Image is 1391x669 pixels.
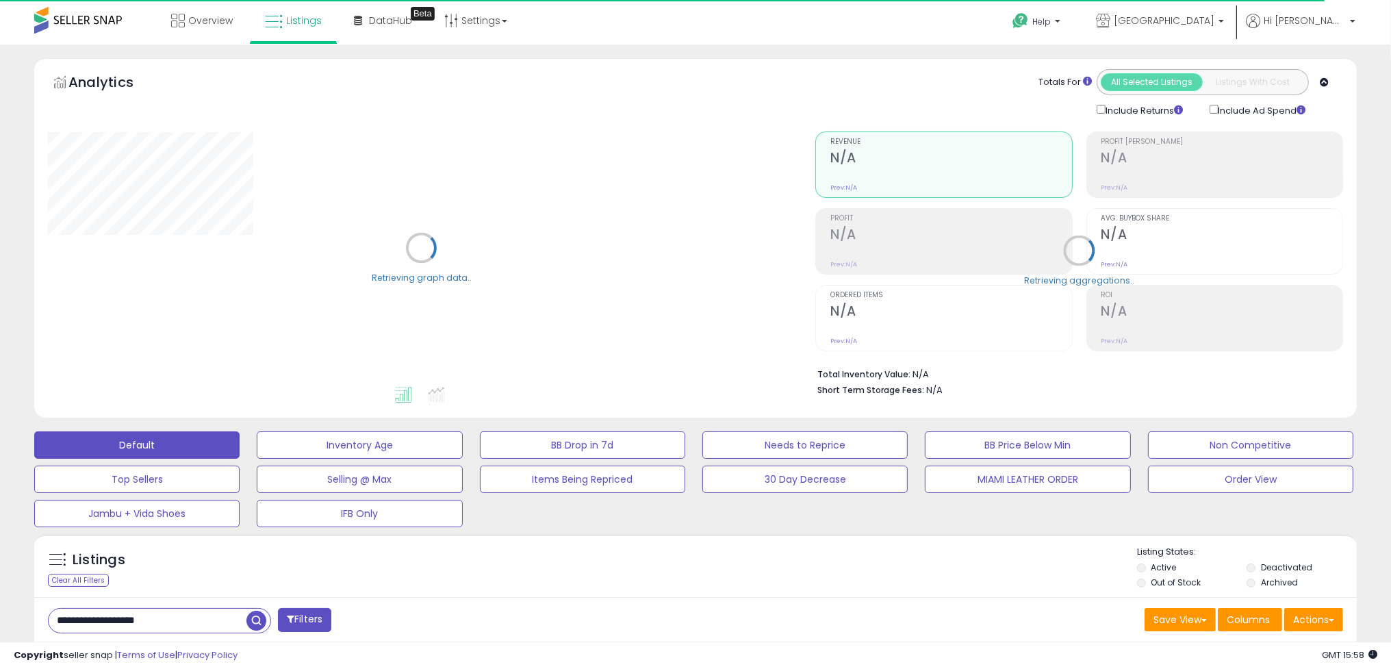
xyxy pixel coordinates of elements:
button: Save View [1145,608,1216,631]
div: seller snap | | [14,649,238,662]
span: DataHub [369,14,412,27]
button: Actions [1284,608,1343,631]
h5: Analytics [68,73,160,95]
a: Terms of Use [117,648,175,661]
button: BB Drop in 7d [480,431,685,459]
span: Overview [188,14,233,27]
button: Filters [278,608,331,632]
div: Retrieving graph data.. [372,271,472,283]
button: IFB Only [257,500,462,527]
a: Privacy Policy [177,648,238,661]
button: Needs to Reprice [702,431,908,459]
div: Retrieving aggregations.. [1024,274,1134,286]
span: Listings [286,14,322,27]
a: Help [1001,2,1074,45]
button: Selling @ Max [257,466,462,493]
i: Get Help [1012,12,1029,29]
label: Out of Stock [1151,577,1201,588]
button: Default [34,431,240,459]
span: Hi [PERSON_NAME] [1264,14,1346,27]
span: [GEOGRAPHIC_DATA] [1114,14,1214,27]
span: 2025-08-14 15:58 GMT [1322,648,1377,661]
p: Listing States: [1137,546,1357,559]
a: Hi [PERSON_NAME] [1246,14,1355,45]
div: Include Ad Spend [1199,102,1328,118]
button: Items Being Repriced [480,466,685,493]
label: Deactivated [1261,561,1312,573]
button: Columns [1218,608,1282,631]
button: BB Price Below Min [925,431,1130,459]
div: Tooltip anchor [411,7,435,21]
div: Totals For [1038,76,1092,89]
div: Include Returns [1086,102,1199,118]
label: Archived [1261,577,1298,588]
button: Order View [1148,466,1353,493]
button: Non Competitive [1148,431,1353,459]
strong: Copyright [14,648,64,661]
div: Clear All Filters [48,574,109,587]
button: Jambu + Vida Shoes [34,500,240,527]
button: Top Sellers [34,466,240,493]
button: MIAMI LEATHER ORDER [925,466,1130,493]
span: Columns [1227,613,1270,627]
h5: Listings [73,551,125,570]
button: Inventory Age [257,431,462,459]
label: Active [1151,561,1177,573]
button: 30 Day Decrease [702,466,908,493]
button: Listings With Cost [1202,73,1304,91]
button: All Selected Listings [1101,73,1203,91]
span: Help [1032,16,1051,27]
